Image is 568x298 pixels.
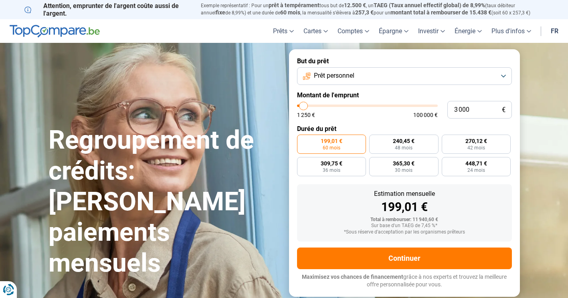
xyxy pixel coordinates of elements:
span: 60 mois [280,9,300,16]
div: 199,01 € [303,201,505,213]
span: Prêt personnel [314,71,354,80]
a: Cartes [299,19,333,43]
img: TopCompare [10,25,100,38]
label: Durée du prêt [297,125,512,133]
span: 448,71 € [465,161,487,166]
span: prêt à tempérament [269,2,319,8]
label: But du prêt [297,57,512,65]
p: grâce à nos experts et trouvez la meilleure offre personnalisée pour vous. [297,273,512,289]
a: Énergie [450,19,487,43]
span: 309,75 € [321,161,342,166]
a: Investir [413,19,450,43]
a: Plus d'infos [487,19,536,43]
label: Montant de l'emprunt [297,91,512,99]
a: Comptes [333,19,374,43]
span: 12.500 € [344,2,366,8]
span: 240,45 € [393,138,414,144]
span: 60 mois [323,145,340,150]
span: 270,12 € [465,138,487,144]
button: Continuer [297,248,512,269]
span: 36 mois [323,168,340,173]
a: Prêts [268,19,299,43]
span: 42 mois [467,145,485,150]
span: 257,3 € [355,9,374,16]
button: Prêt personnel [297,67,512,85]
div: Sur base d'un TAEG de 7,45 %* [303,223,505,229]
span: TAEG (Taux annuel effectif global) de 8,99% [374,2,485,8]
h1: Regroupement de crédits: [PERSON_NAME] paiements mensuels [49,125,279,279]
a: Épargne [374,19,413,43]
div: Estimation mensuelle [303,191,505,197]
span: Maximisez vos chances de financement [302,274,403,280]
div: Total à rembourser: 11 940,60 € [303,217,505,223]
span: 100 000 € [413,112,438,118]
span: 1 250 € [297,112,315,118]
p: Attention, emprunter de l'argent coûte aussi de l'argent. [24,2,191,17]
span: € [502,107,505,113]
span: 48 mois [395,145,412,150]
span: montant total à rembourser de 15.438 € [390,9,491,16]
div: *Sous réserve d'acceptation par les organismes prêteurs [303,230,505,235]
p: Exemple représentatif : Pour un tous but de , un (taux débiteur annuel de 8,99%) et une durée de ... [201,2,544,16]
span: 24 mois [467,168,485,173]
span: fixe [216,9,225,16]
span: 199,01 € [321,138,342,144]
span: 365,30 € [393,161,414,166]
span: 30 mois [395,168,412,173]
a: fr [546,19,563,43]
